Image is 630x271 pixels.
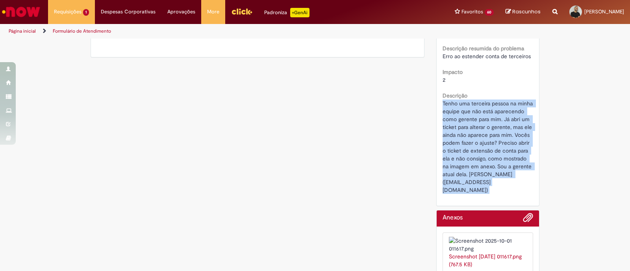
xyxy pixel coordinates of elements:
[506,8,541,16] a: Rascunhos
[167,8,195,16] span: Aprovações
[83,9,89,16] span: 1
[523,212,533,227] button: Adicionar anexos
[53,28,111,34] a: Formulário de Atendimento
[443,214,463,221] h2: Anexos
[443,53,531,60] span: Erro ao estender conta de terceiros
[290,8,309,17] p: +GenAi
[264,8,309,17] div: Padroniza
[443,92,467,99] b: Descrição
[6,24,414,39] ul: Trilhas de página
[9,28,36,34] a: Página inicial
[443,68,463,76] b: Impacto
[101,8,156,16] span: Despesas Corporativas
[54,8,82,16] span: Requisições
[207,8,219,16] span: More
[461,8,483,16] span: Favoritos
[1,4,41,20] img: ServiceNow
[443,76,445,83] span: 2
[512,8,541,15] span: Rascunhos
[449,237,527,253] img: Screenshot 2025-10-01 011617.png
[584,8,624,15] span: [PERSON_NAME]
[485,9,494,16] span: 60
[449,253,522,268] a: Screenshot [DATE] 011617.png (767.5 KB)
[443,45,524,52] b: Descrição resumida do problema
[231,6,252,17] img: click_logo_yellow_360x200.png
[443,100,534,194] span: Tenho uma terceira pessoa na minha equipe que não está aparecendo como gerente para mim. Já abri ...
